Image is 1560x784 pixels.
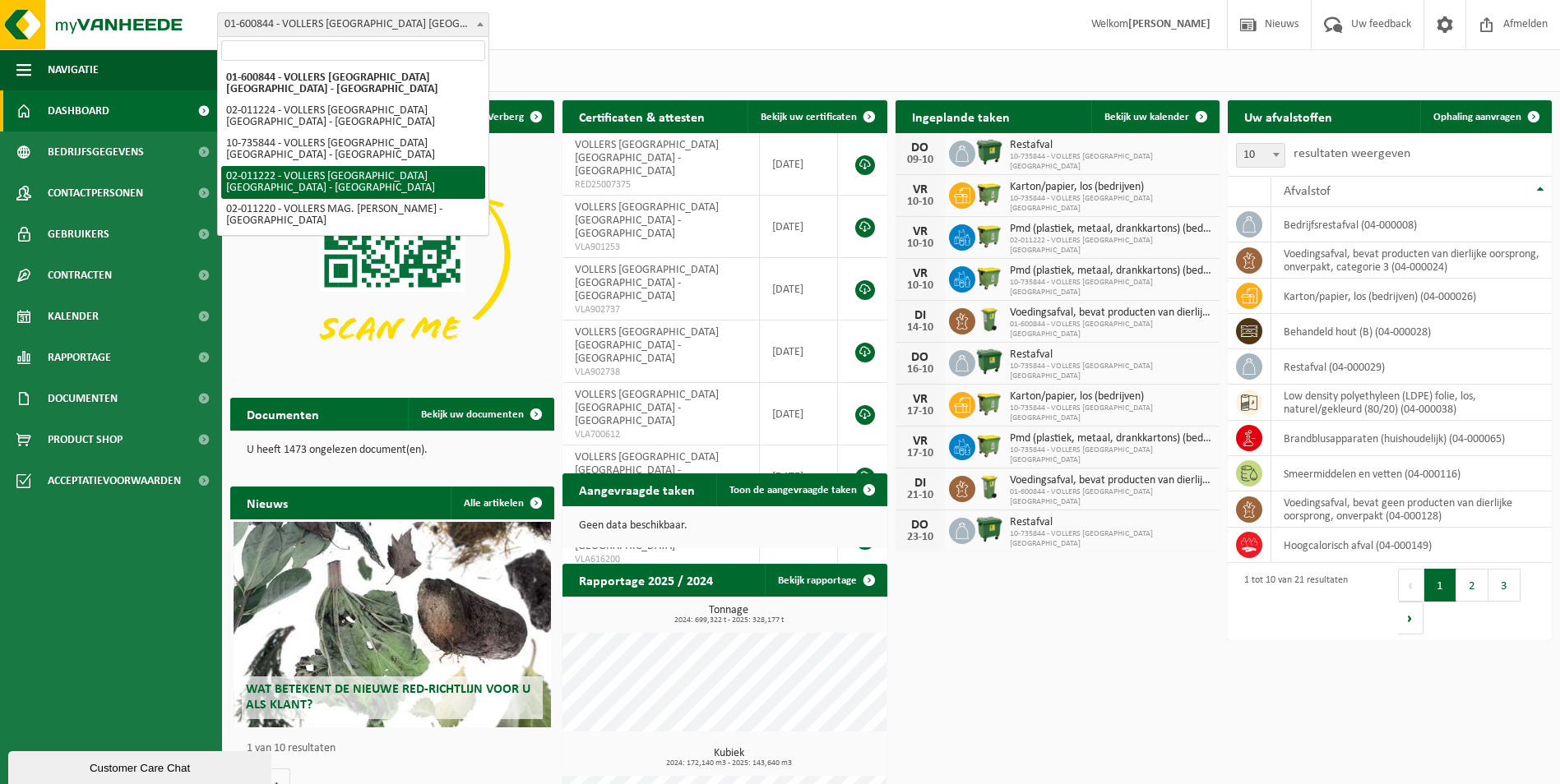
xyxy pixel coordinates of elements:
td: [DATE] [760,133,839,196]
iframe: chat widget [8,748,275,784]
img: WB-0140-HPE-GN-50 [975,473,1003,501]
h2: Uw afvalstoffen [1228,100,1349,132]
span: 10 [1236,143,1285,168]
span: VLA902737 [575,303,746,316]
img: WB-1100-HPE-GN-04 [975,138,1003,166]
td: voedingsafval, bevat producten van dierlijke oorsprong, onverpakt, categorie 3 (04-000024) [1271,242,1552,279]
h2: Aangevraagde taken [562,473,711,505]
span: 01-600844 - VOLLERS [GEOGRAPHIC_DATA] [GEOGRAPHIC_DATA] [1010,487,1211,507]
span: Acceptatievoorwaarden [48,460,181,501]
div: DO [904,351,937,364]
div: 10-10 [904,238,937,250]
span: Restafval [1010,348,1211,362]
img: WB-1100-HPE-GN-04 [975,515,1003,543]
td: smeermiddelen en vetten (04-000116) [1271,456,1552,491]
td: restafval (04-000029) [1271,349,1552,385]
a: Bekijk uw certificaten [748,100,886,133]
span: VOLLERS [GEOGRAPHIC_DATA] [GEOGRAPHIC_DATA] - [GEOGRAPHIC_DATA] [575,264,719,302]
span: Restafval [1010,516,1211,529]
a: Bekijk uw kalender [1091,100,1218,133]
span: Pmd (plastiek, metaal, drankkartons) (bedrijven) [1010,223,1211,236]
div: 1 tot 10 van 21 resultaten [1236,567,1348,636]
a: Ophaling aanvragen [1420,100,1550,133]
button: 2 [1456,569,1488,602]
span: Restafval [1010,139,1211,152]
li: 10-735844 - VOLLERS [GEOGRAPHIC_DATA] [GEOGRAPHIC_DATA] - [GEOGRAPHIC_DATA] [221,133,485,166]
li: 02-011222 - VOLLERS [GEOGRAPHIC_DATA] [GEOGRAPHIC_DATA] - [GEOGRAPHIC_DATA] [221,166,485,199]
td: karton/papier, los (bedrijven) (04-000026) [1271,279,1552,314]
span: 2024: 172,140 m3 - 2025: 143,640 m3 [571,759,886,768]
div: 17-10 [904,448,937,459]
span: 01-600844 - VOLLERS BELGIUM NV - ANTWERPEN [217,12,489,37]
td: low density polyethyleen (LDPE) folie, los, naturel/gekleurd (80/20) (04-000038) [1271,385,1552,421]
img: WB-1100-HPE-GN-50 [975,431,1003,459]
a: Bekijk rapportage [765,564,886,597]
td: [DATE] [760,321,839,383]
div: 14-10 [904,322,937,334]
span: Afvalstof [1284,185,1331,198]
img: Download de VHEPlus App [230,133,554,376]
img: WB-1100-HPE-GN-50 [975,390,1003,417]
span: VOLLERS [GEOGRAPHIC_DATA] [GEOGRAPHIC_DATA] - [GEOGRAPHIC_DATA] [575,389,719,427]
img: WB-1100-HPE-GN-04 [975,348,1003,376]
span: Karton/papier, los (bedrijven) [1010,390,1211,404]
span: 10-735844 - VOLLERS [GEOGRAPHIC_DATA] [GEOGRAPHIC_DATA] [1010,152,1211,172]
a: Bekijk uw documenten [408,398,553,431]
strong: [PERSON_NAME] [1128,18,1211,30]
div: DI [904,477,937,490]
span: Bekijk uw documenten [421,409,524,420]
span: Bekijk uw kalender [1104,112,1189,122]
td: [DATE] [760,258,839,321]
span: 01-600844 - VOLLERS BELGIUM NV - ANTWERPEN [218,13,488,36]
span: 02-011222 - VOLLERS [GEOGRAPHIC_DATA] [GEOGRAPHIC_DATA] [1010,236,1211,256]
p: Geen data beschikbaar. [579,520,870,532]
a: Wat betekent de nieuwe RED-richtlijn voor u als klant? [234,522,551,727]
h2: Nieuws [230,487,304,519]
span: Navigatie [48,49,99,90]
span: Bekijk uw certificaten [761,112,857,122]
button: Verberg [474,100,553,133]
td: brandblusapparaten (huishoudelijk) (04-000065) [1271,421,1552,456]
span: Documenten [48,378,118,419]
span: Pmd (plastiek, metaal, drankkartons) (bedrijven) [1010,432,1211,445]
span: Product Shop [48,419,123,460]
a: Alle artikelen [451,487,553,519]
span: 10-735844 - VOLLERS [GEOGRAPHIC_DATA] [GEOGRAPHIC_DATA] [1010,404,1211,423]
span: 10-735844 - VOLLERS [GEOGRAPHIC_DATA] [GEOGRAPHIC_DATA] [1010,278,1211,297]
span: Dashboard [48,90,109,131]
div: DO [904,141,937,154]
span: 10-735844 - VOLLERS [GEOGRAPHIC_DATA] [GEOGRAPHIC_DATA] [1010,194,1211,214]
div: 23-10 [904,532,937,543]
span: VLA700612 [575,428,746,441]
button: 3 [1488,569,1521,602]
label: resultaten weergeven [1294,147,1410,160]
span: Ophaling aanvragen [1433,112,1521,122]
td: behandeld hout (B) (04-000028) [1271,314,1552,349]
span: Contactpersonen [48,173,143,214]
p: 1 van 10 resultaten [247,743,546,754]
div: VR [904,225,937,238]
div: DI [904,309,937,322]
div: 17-10 [904,406,937,417]
span: Verberg [488,112,524,122]
button: 1 [1424,569,1456,602]
div: 09-10 [904,154,937,166]
span: 10-735844 - VOLLERS [GEOGRAPHIC_DATA] [GEOGRAPHIC_DATA] [1010,362,1211,381]
span: Gebruikers [48,214,109,255]
img: WB-0140-HPE-GN-50 [975,306,1003,334]
td: hoogcalorisch afval (04-000149) [1271,528,1552,563]
h2: Rapportage 2025 / 2024 [562,564,729,596]
span: 01-600844 - VOLLERS [GEOGRAPHIC_DATA] [GEOGRAPHIC_DATA] [1010,320,1211,339]
td: bedrijfsrestafval (04-000008) [1271,207,1552,242]
td: [DATE] [760,445,839,508]
td: voedingsafval, bevat geen producten van dierlijke oorsprong, onverpakt (04-000128) [1271,491,1552,528]
span: 10-735844 - VOLLERS [GEOGRAPHIC_DATA] [GEOGRAPHIC_DATA] [1010,445,1211,465]
h2: Documenten [230,398,336,430]
h2: Ingeplande taken [896,100,1026,132]
div: 16-10 [904,364,937,376]
span: VOLLERS [GEOGRAPHIC_DATA] [GEOGRAPHIC_DATA] - [GEOGRAPHIC_DATA] [575,139,719,178]
span: Contracten [48,255,112,296]
div: VR [904,267,937,280]
li: 02-011220 - VOLLERS MAG. [PERSON_NAME] - [GEOGRAPHIC_DATA] [221,199,485,232]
